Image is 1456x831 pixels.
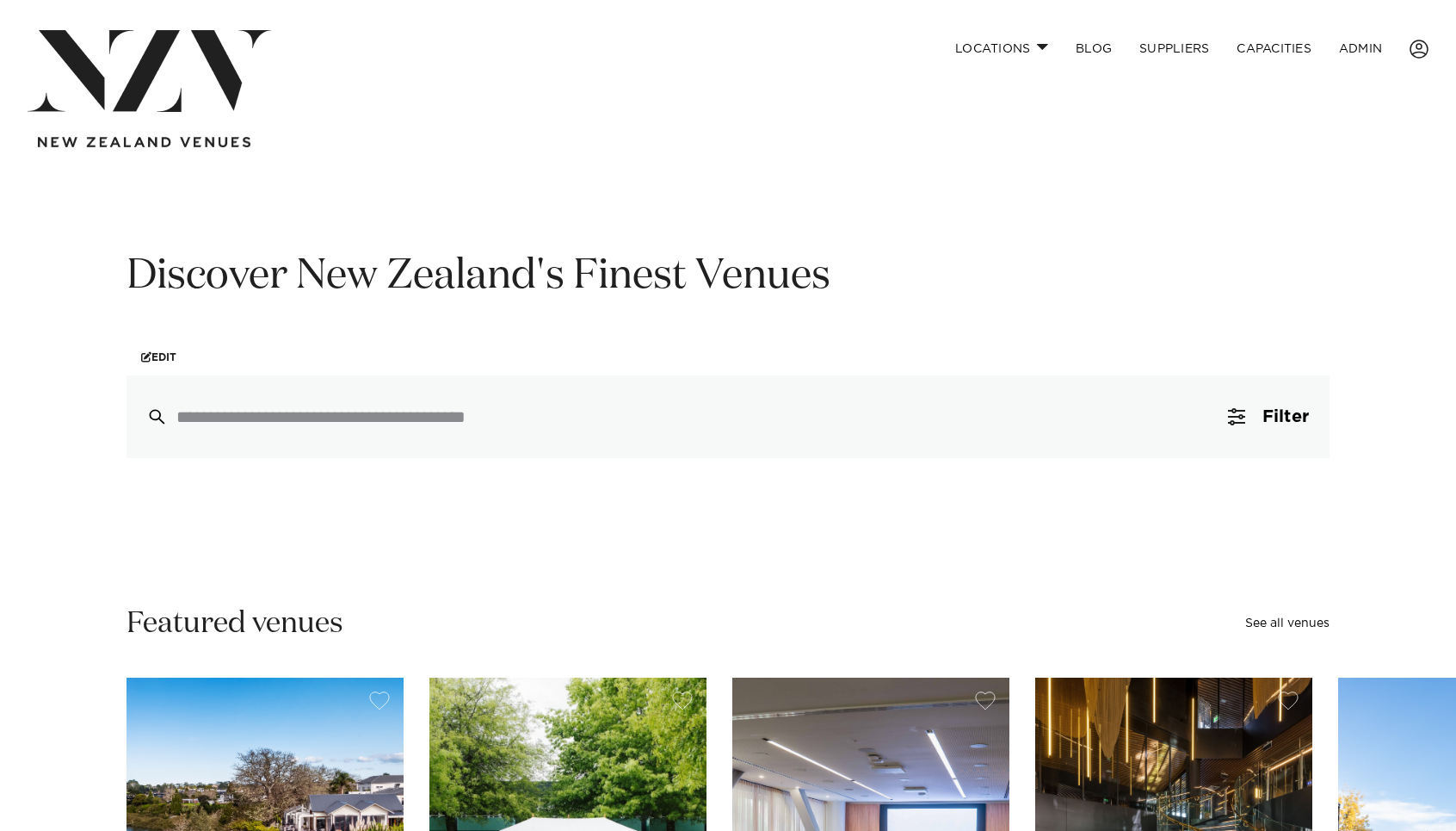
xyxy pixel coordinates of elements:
a: Edit [126,338,191,375]
a: ADMIN [1325,30,1396,67]
a: See all venues [1245,617,1330,629]
a: SUPPLIERS [1126,30,1223,67]
img: new-zealand-venues-text.png [38,137,250,148]
img: nzv-logo.png [28,30,271,112]
button: Filter [1207,375,1330,458]
h1: Discover New Zealand's Finest Venues [126,250,1330,304]
a: BLOG [1062,30,1126,67]
a: Locations [941,30,1062,67]
span: Filter [1262,408,1309,425]
h2: Featured venues [126,605,343,643]
a: Capacities [1223,30,1325,67]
